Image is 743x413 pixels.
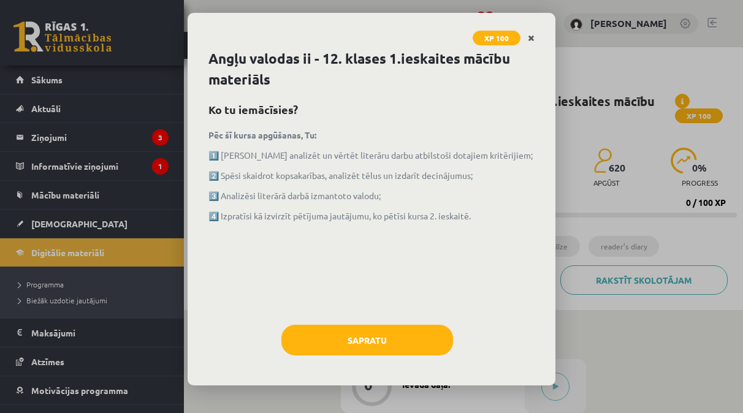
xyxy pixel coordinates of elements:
[208,189,535,202] p: 3️⃣ Analizēsi literārā darbā izmantoto valodu;
[473,31,520,45] span: XP 100
[208,129,316,140] strong: Pēc šī kursa apgūšanas, Tu:
[208,149,535,162] p: 1️⃣ [PERSON_NAME] analizēt un vērtēt literāru darbu atbilstoši dotajiem kritērijiem;
[520,26,542,50] a: Close
[208,169,535,182] p: 2️⃣ Spēsi skaidrot kopsakarības, analizēt tēlus un izdarīt decinājumus;
[208,101,535,118] h2: Ko tu iemācīsies?
[208,210,535,222] p: 4️⃣ Izpratīsi kā izvirzīt pētījuma jautājumu, ko pētīsi kursa 2. ieskaitē.
[208,48,535,90] h1: Angļu valodas ii - 12. klases 1.ieskaites mācību materiāls
[281,325,453,355] button: Sapratu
